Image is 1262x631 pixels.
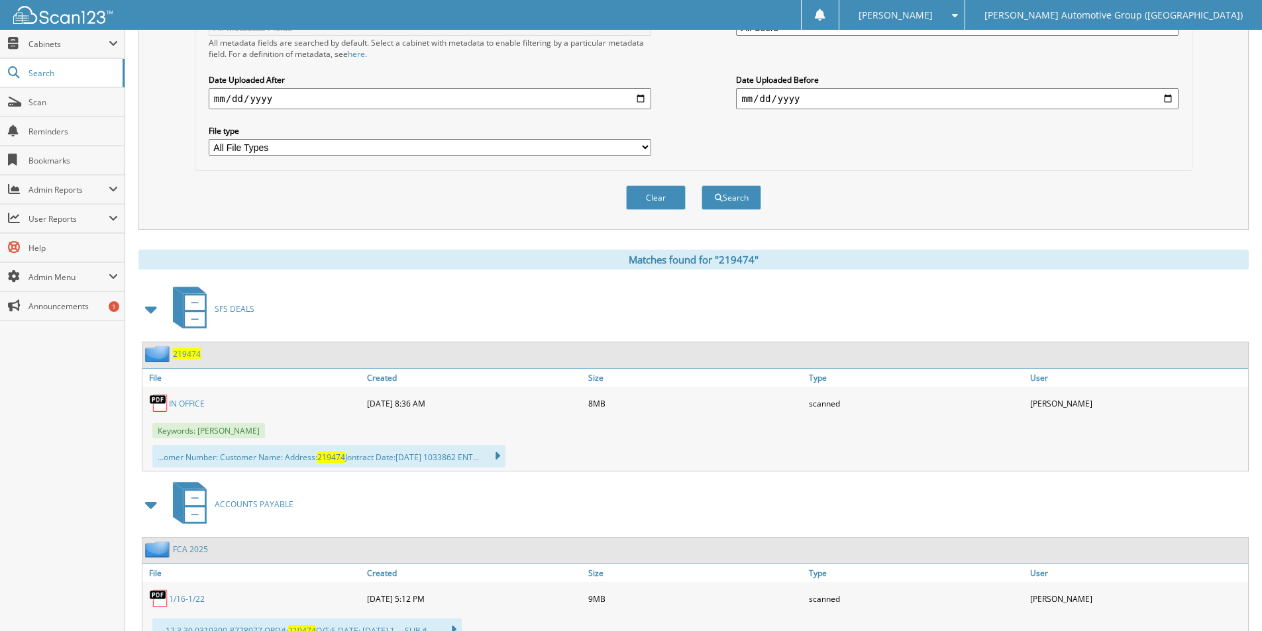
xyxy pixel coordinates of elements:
img: folder2.png [145,346,173,362]
span: Admin Reports [28,184,109,195]
span: [PERSON_NAME] Automotive Group ([GEOGRAPHIC_DATA]) [984,11,1243,19]
img: PDF.png [149,393,169,413]
button: Clear [626,185,686,210]
a: User [1027,369,1248,387]
span: User Reports [28,213,109,224]
a: 219474 [173,348,201,360]
div: [DATE] 5:12 PM [364,585,585,612]
img: scan123-logo-white.svg [13,6,113,24]
a: Type [806,564,1027,582]
span: Bookmarks [28,155,118,166]
div: ...omer Number: Customer Name: Address: Jontract Date:[DATE] 1033862 ENT... [152,445,505,467]
label: File type [209,125,651,136]
a: SFS DEALS [165,283,254,335]
span: 219474 [317,452,345,463]
label: Date Uploaded Before [736,74,1179,85]
span: SFS DEALS [215,303,254,315]
div: [PERSON_NAME] [1027,390,1248,416]
a: User [1027,564,1248,582]
a: here [348,48,365,60]
label: Date Uploaded After [209,74,651,85]
a: IN OFFICE [169,398,205,409]
input: end [736,88,1179,109]
span: Admin Menu [28,271,109,283]
a: File [142,369,364,387]
div: 8MB [585,390,806,416]
div: scanned [806,390,1027,416]
a: FCA 2025 [173,544,208,555]
span: Announcements [28,301,118,312]
button: Search [702,185,761,210]
a: 1/16-1/22 [169,593,205,605]
a: ACCOUNTS PAYABLE [165,478,293,530]
a: Size [585,564,806,582]
img: folder2.png [145,541,173,558]
a: Created [364,369,585,387]
span: Keywords: [PERSON_NAME] [152,423,265,438]
div: Matches found for "219474" [138,250,1249,269]
span: ACCOUNTS PAYABLE [215,499,293,510]
a: Created [364,564,585,582]
div: [PERSON_NAME] [1027,585,1248,612]
a: Size [585,369,806,387]
input: start [209,88,651,109]
span: Cabinets [28,38,109,50]
span: Help [28,242,118,254]
span: Scan [28,97,118,108]
div: All metadata fields are searched by default. Select a cabinet with metadata to enable filtering b... [209,37,651,60]
div: [DATE] 8:36 AM [364,390,585,416]
a: File [142,564,364,582]
a: Type [806,369,1027,387]
div: 1 [109,301,119,312]
div: scanned [806,585,1027,612]
span: Reminders [28,126,118,137]
span: [PERSON_NAME] [859,11,933,19]
img: PDF.png [149,589,169,608]
span: Search [28,68,116,79]
div: 9MB [585,585,806,612]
